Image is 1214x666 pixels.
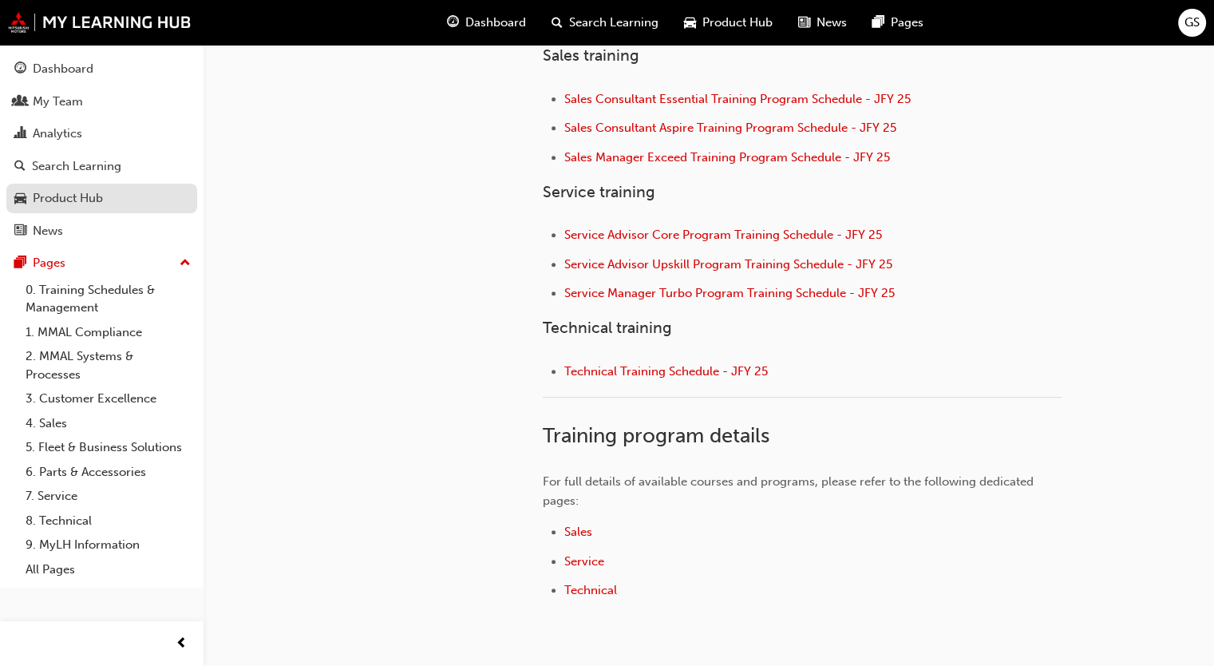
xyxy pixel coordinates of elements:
[19,460,197,485] a: 6. Parts & Accessories
[14,224,26,239] span: news-icon
[32,157,121,176] div: Search Learning
[569,14,658,32] span: Search Learning
[33,60,93,78] div: Dashboard
[543,474,1037,508] span: For full details of available courses and programs, please refer to the following dedicated pages:
[180,253,191,274] span: up-icon
[564,583,617,597] a: Technical
[891,14,923,32] span: Pages
[6,248,197,278] button: Pages
[872,13,884,33] span: pages-icon
[543,423,769,448] span: Training program details
[465,14,526,32] span: Dashboard
[684,13,696,33] span: car-icon
[564,150,890,165] a: Sales Manager Exceed Training Program Schedule - JFY 25
[552,13,563,33] span: search-icon
[19,484,197,509] a: 7. Service
[19,344,197,387] a: 2. MMAL Systems & Processes
[8,12,192,33] img: mmal
[6,119,197,149] a: Analytics
[19,557,197,582] a: All Pages
[19,278,197,320] a: 0. Training Schedules & Management
[1178,9,1206,37] button: GS
[564,554,604,569] a: Service
[14,256,26,271] span: pages-icon
[860,6,936,39] a: pages-iconPages
[564,228,882,242] a: Service Advisor Core Program Training Schedule - JFY 25
[564,286,895,300] a: Service Manager Turbo Program Training Schedule - JFY 25
[33,189,103,208] div: Product Hub
[14,62,26,77] span: guage-icon
[19,435,197,460] a: 5. Fleet & Business Solutions
[19,411,197,436] a: 4. Sales
[564,92,911,106] a: Sales Consultant Essential Training Program Schedule - JFY 25
[33,254,65,272] div: Pages
[6,51,197,248] button: DashboardMy TeamAnalyticsSearch LearningProduct HubNews
[798,13,810,33] span: news-icon
[14,160,26,174] span: search-icon
[6,184,197,213] a: Product Hub
[564,121,896,135] a: Sales Consultant Aspire Training Program Schedule - JFY 25
[14,95,26,109] span: people-icon
[19,533,197,557] a: 9. MyLH Information
[33,222,63,240] div: News
[564,525,592,539] a: Sales
[14,192,26,206] span: car-icon
[543,319,672,337] span: Technical training
[447,13,459,33] span: guage-icon
[33,125,82,143] div: Analytics
[543,183,655,201] span: Service training
[539,6,671,39] a: search-iconSearch Learning
[14,127,26,141] span: chart-icon
[564,257,892,272] a: Service Advisor Upskill Program Training Schedule - JFY 25
[817,14,847,32] span: News
[434,6,539,39] a: guage-iconDashboard
[19,387,197,411] a: 3. Customer Excellence
[176,634,188,654] span: prev-icon
[6,54,197,84] a: Dashboard
[6,216,197,246] a: News
[671,6,785,39] a: car-iconProduct Hub
[785,6,860,39] a: news-iconNews
[6,152,197,181] a: Search Learning
[1184,14,1200,32] span: GS
[543,46,639,65] span: Sales training
[6,87,197,117] a: My Team
[702,14,773,32] span: Product Hub
[19,509,197,533] a: 8. Technical
[33,93,83,111] div: My Team
[564,364,768,379] a: Technical Training Schedule - JFY 25
[19,320,197,345] a: 1. MMAL Compliance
